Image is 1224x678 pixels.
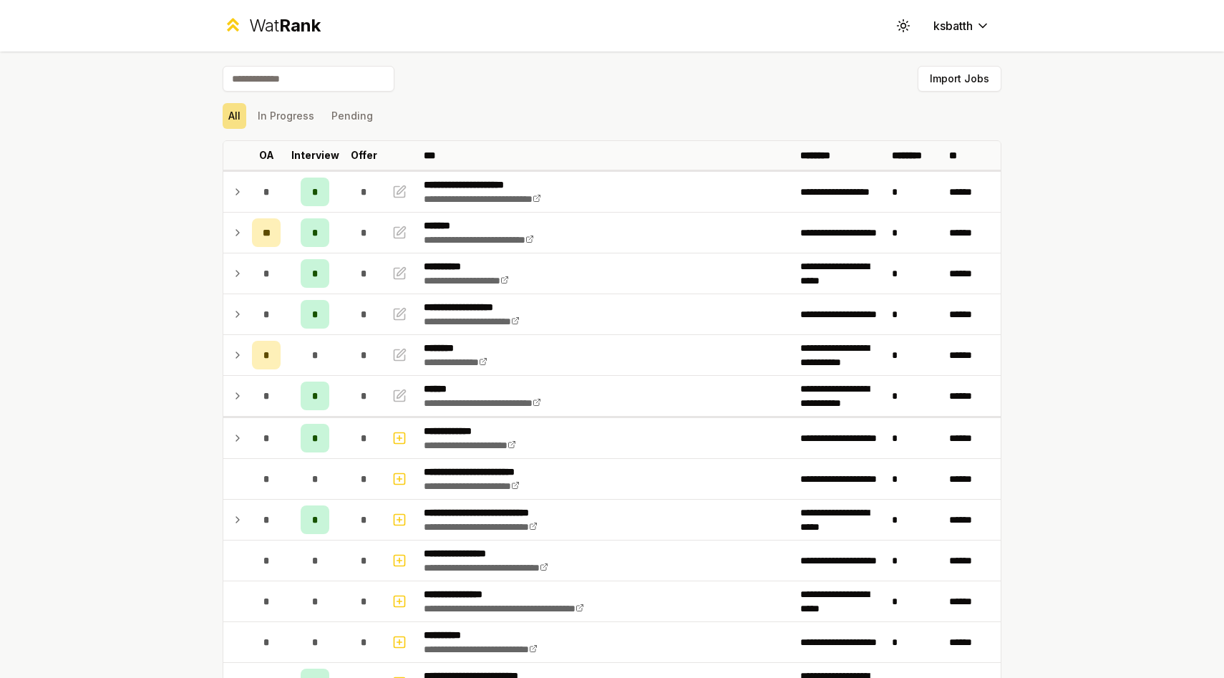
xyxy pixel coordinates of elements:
button: In Progress [252,103,320,129]
button: Import Jobs [918,66,1001,92]
button: All [223,103,246,129]
span: Rank [279,15,321,36]
p: Offer [351,148,377,163]
p: OA [259,148,274,163]
p: Interview [291,148,339,163]
button: ksbatth [922,13,1001,39]
div: Wat [249,14,321,37]
button: Pending [326,103,379,129]
a: WatRank [223,14,321,37]
span: ksbatth [933,17,973,34]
